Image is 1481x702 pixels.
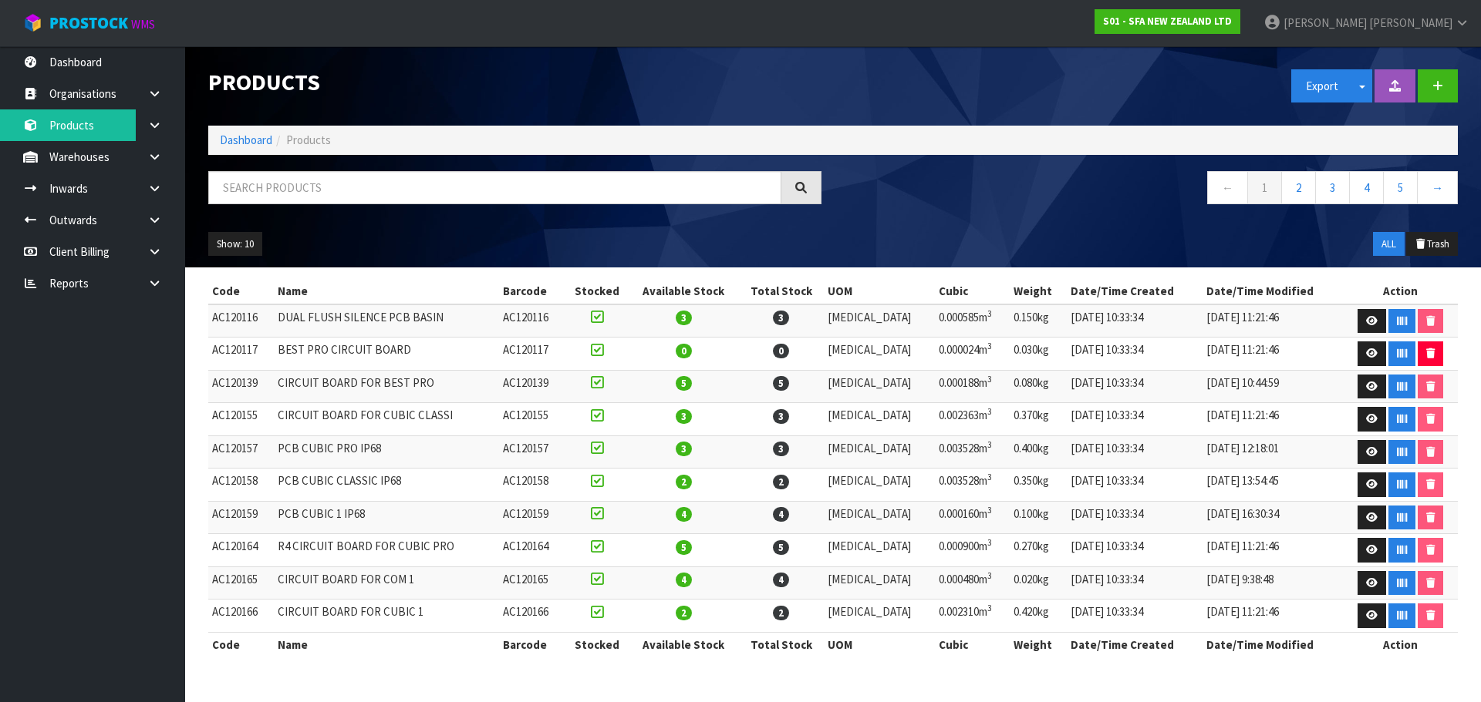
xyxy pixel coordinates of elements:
[1067,403,1203,436] td: [DATE] 10:33:34
[987,374,992,385] sup: 3
[935,534,1010,567] td: 0.000900m
[274,370,500,403] td: CIRCUIT BOARD FOR BEST PRO
[773,540,789,555] span: 5
[824,534,936,567] td: [MEDICAL_DATA]
[676,311,692,325] span: 3
[773,344,789,358] span: 0
[824,600,936,633] td: [MEDICAL_DATA]
[1067,469,1203,502] td: [DATE] 10:33:34
[935,370,1010,403] td: 0.000188m
[49,13,128,33] span: ProStock
[1010,304,1067,338] td: 0.150kg
[987,570,992,581] sup: 3
[286,133,331,147] span: Products
[1315,171,1350,204] a: 3
[499,338,565,371] td: AC120117
[935,501,1010,534] td: 0.000160m
[499,600,565,633] td: AC120166
[274,501,500,534] td: PCB CUBIC 1 IP68
[220,133,272,147] a: Dashboard
[1010,501,1067,534] td: 0.100kg
[1203,469,1344,502] td: [DATE] 13:54:45
[1247,171,1282,204] a: 1
[208,304,274,338] td: AC120116
[1203,501,1344,534] td: [DATE] 16:30:34
[1010,338,1067,371] td: 0.030kg
[1067,279,1203,304] th: Date/Time Created
[565,279,629,304] th: Stocked
[1010,566,1067,600] td: 0.020kg
[824,304,936,338] td: [MEDICAL_DATA]
[629,632,738,657] th: Available Stock
[824,338,936,371] td: [MEDICAL_DATA]
[499,403,565,436] td: AC120155
[208,435,274,469] td: AC120157
[274,338,500,371] td: BEST PRO CIRCUIT BOARD
[1067,566,1203,600] td: [DATE] 10:33:34
[935,632,1010,657] th: Cubic
[208,403,274,436] td: AC120155
[208,232,262,257] button: Show: 10
[773,311,789,325] span: 3
[1203,566,1344,600] td: [DATE] 9:38:48
[1349,171,1384,204] a: 4
[131,17,155,32] small: WMS
[499,534,565,567] td: AC120164
[208,69,821,95] h1: Products
[1203,338,1344,371] td: [DATE] 11:21:46
[208,279,274,304] th: Code
[23,13,42,32] img: cube-alt.png
[1067,304,1203,338] td: [DATE] 10:33:34
[499,632,565,657] th: Barcode
[987,603,992,613] sup: 3
[773,475,789,489] span: 2
[773,507,789,522] span: 4
[773,409,789,424] span: 3
[1067,534,1203,567] td: [DATE] 10:33:34
[274,566,500,600] td: CIRCUIT BOARD FOR COM 1
[499,566,565,600] td: AC120165
[1406,232,1458,257] button: Trash
[208,600,274,633] td: AC120166
[935,600,1010,633] td: 0.002310m
[1203,600,1344,633] td: [DATE] 11:21:46
[987,341,992,351] sup: 3
[1067,338,1203,371] td: [DATE] 10:33:34
[1281,171,1316,204] a: 2
[499,501,565,534] td: AC120159
[208,566,274,600] td: AC120165
[824,469,936,502] td: [MEDICAL_DATA]
[208,338,274,371] td: AC120117
[987,537,992,548] sup: 3
[274,632,500,657] th: Name
[1067,632,1203,657] th: Date/Time Created
[845,171,1458,209] nav: Page navigation
[676,606,692,620] span: 2
[208,501,274,534] td: AC120159
[1010,600,1067,633] td: 0.420kg
[824,403,936,436] td: [MEDICAL_DATA]
[824,435,936,469] td: [MEDICAL_DATA]
[738,632,823,657] th: Total Stock
[935,304,1010,338] td: 0.000585m
[274,435,500,469] td: PCB CUBIC PRO IP68
[274,600,500,633] td: CIRCUIT BOARD FOR CUBIC 1
[773,442,789,456] span: 3
[1203,534,1344,567] td: [DATE] 11:21:46
[935,338,1010,371] td: 0.000024m
[1010,279,1067,304] th: Weight
[499,469,565,502] td: AC120158
[1207,171,1248,204] a: ←
[1010,435,1067,469] td: 0.400kg
[935,435,1010,469] td: 0.003528m
[1010,469,1067,502] td: 0.350kg
[208,632,274,657] th: Code
[676,507,692,522] span: 4
[1010,534,1067,567] td: 0.270kg
[1203,403,1344,436] td: [DATE] 11:21:46
[208,534,274,567] td: AC120164
[824,370,936,403] td: [MEDICAL_DATA]
[208,469,274,502] td: AC120158
[1373,232,1405,257] button: ALL
[935,469,1010,502] td: 0.003528m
